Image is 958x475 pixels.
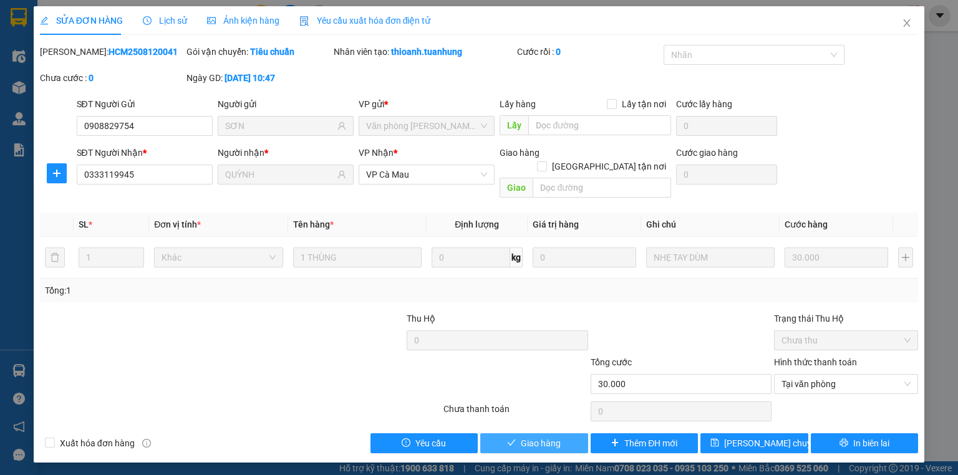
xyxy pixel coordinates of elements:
[89,73,94,83] b: 0
[700,433,808,453] button: save[PERSON_NAME] chuyển hoàn
[109,47,178,57] b: HCM2508120041
[510,247,523,267] span: kg
[533,247,636,267] input: 0
[521,436,561,450] span: Giao hàng
[47,168,66,178] span: plus
[774,312,918,325] div: Trạng thái Thu Hộ
[40,71,184,85] div: Chưa cước :
[225,168,335,181] input: Tên người nhận
[143,16,152,25] span: clock-circle
[528,115,671,135] input: Dọc đường
[898,247,913,267] button: plus
[724,436,843,450] span: [PERSON_NAME] chuyển hoàn
[624,436,677,450] span: Thêm ĐH mới
[366,117,487,135] span: Văn phòng Hồ Chí Minh
[646,247,775,267] input: Ghi Chú
[442,402,589,424] div: Chưa thanh toán
[547,160,671,173] span: [GEOGRAPHIC_DATA] tận nơi
[676,116,777,136] input: Cước lấy hàng
[142,439,151,448] span: info-circle
[839,438,848,448] span: printer
[186,71,331,85] div: Ngày GD:
[781,375,911,393] span: Tại văn phòng
[299,16,309,26] img: icon
[676,99,732,109] label: Cước lấy hàng
[785,219,828,229] span: Cước hàng
[407,314,435,324] span: Thu Hộ
[218,97,354,111] div: Người gửi
[207,16,216,25] span: picture
[591,357,632,367] span: Tổng cước
[40,16,49,25] span: edit
[162,248,275,267] span: Khác
[676,148,738,158] label: Cước giao hàng
[781,331,911,350] span: Chưa thu
[785,247,888,267] input: 0
[154,219,201,229] span: Đơn vị tính
[507,438,516,448] span: check
[337,170,346,179] span: user
[293,219,334,229] span: Tên hàng
[250,47,294,57] b: Tiêu chuẩn
[299,16,431,26] span: Yêu cầu xuất hóa đơn điện tử
[225,73,275,83] b: [DATE] 10:47
[359,97,495,111] div: VP gửi
[611,438,619,448] span: plus
[533,219,579,229] span: Giá trị hàng
[391,47,462,57] b: thioanh.tuanhung
[500,148,539,158] span: Giao hàng
[337,122,346,130] span: user
[517,45,661,59] div: Cước rồi :
[617,97,671,111] span: Lấy tận nơi
[533,178,671,198] input: Dọc đường
[641,213,780,237] th: Ghi chú
[370,433,478,453] button: exclamation-circleYêu cầu
[225,119,335,133] input: Tên người gửi
[402,438,410,448] span: exclamation-circle
[415,436,446,450] span: Yêu cầu
[143,16,187,26] span: Lịch sử
[500,178,533,198] span: Giao
[207,16,279,26] span: Ảnh kiện hàng
[40,45,184,59] div: [PERSON_NAME]:
[676,165,777,185] input: Cước giao hàng
[293,247,422,267] input: VD: Bàn, Ghế
[218,146,354,160] div: Người nhận
[55,436,140,450] span: Xuất hóa đơn hàng
[811,433,919,453] button: printerIn biên lai
[591,433,699,453] button: plusThêm ĐH mới
[77,97,213,111] div: SĐT Người Gửi
[45,284,370,297] div: Tổng: 1
[902,18,912,28] span: close
[710,438,719,448] span: save
[366,165,487,184] span: VP Cà Mau
[77,146,213,160] div: SĐT Người Nhận
[47,163,67,183] button: plus
[79,219,89,229] span: SL
[40,16,123,26] span: SỬA ĐƠN HÀNG
[556,47,561,57] b: 0
[359,148,394,158] span: VP Nhận
[774,357,857,367] label: Hình thức thanh toán
[889,6,924,41] button: Close
[45,247,65,267] button: delete
[334,45,515,59] div: Nhân viên tạo:
[186,45,331,59] div: Gói vận chuyển:
[455,219,499,229] span: Định lượng
[500,115,528,135] span: Lấy
[500,99,536,109] span: Lấy hàng
[853,436,889,450] span: In biên lai
[480,433,588,453] button: checkGiao hàng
